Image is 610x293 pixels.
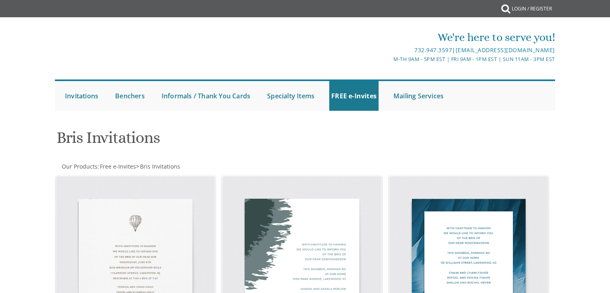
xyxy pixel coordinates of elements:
[414,46,452,54] a: 732.947.3597
[222,45,555,55] div: |
[63,81,100,111] a: Invitations
[61,163,97,170] a: Our Products
[99,163,136,170] a: Free e-Invites
[456,46,555,54] a: [EMAIL_ADDRESS][DOMAIN_NAME]
[265,81,316,111] a: Specialty Items
[139,163,180,170] a: Bris Invitations
[55,163,305,171] div: :
[329,81,379,111] a: FREE e-Invites
[222,55,555,63] div: M-Th 9am - 5pm EST | Fri 9am - 1pm EST | Sun 11am - 3pm EST
[222,29,555,45] div: We're here to serve you!
[391,81,446,111] a: Mailing Services
[140,163,180,170] span: Bris Invitations
[160,81,252,111] a: Informals / Thank You Cards
[136,163,180,170] span: >
[100,163,136,170] span: Free e-Invites
[57,129,384,153] h1: Bris Invitations
[113,81,147,111] a: Benchers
